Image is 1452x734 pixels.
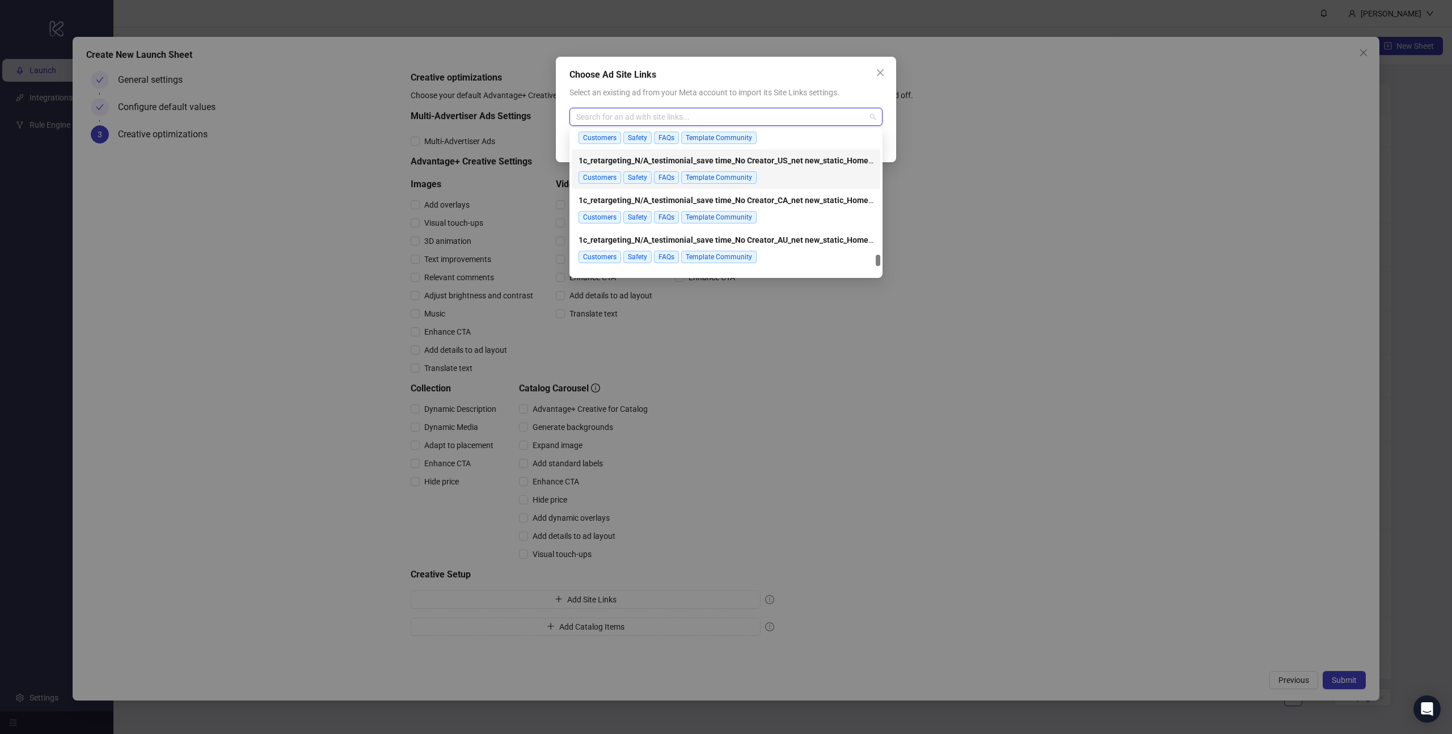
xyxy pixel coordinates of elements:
strong: 1c_retargeting_N/A_testimonial_save time_No Creator_CA_net new_static_Home_Learn More_reviews [579,196,944,205]
span: FAQs [654,211,679,223]
strong: 1c_retargeting_N/A_testimonial_save time_No Creator_AU_net new_static_Home_Learn More_reviews [579,235,944,244]
span: Template Community [681,211,757,223]
div: 1c_retargeting_N/A_testimonial_save time_No Creator_US_net new_static_Home_Learn More_reviews [572,149,880,189]
span: close [876,68,885,77]
span: FAQs [654,251,679,263]
span: FAQs [654,132,679,144]
strong: 1a_eu september topical_Pablo_administrative overload_functional (save time)_No Creator_FR_iterat... [579,275,1048,284]
span: Safety [623,132,652,144]
span: Customers [579,251,621,263]
div: 1a_eu september topical_Pablo_administrative overload_functional (save time)_No Creator_FR_iterat... [572,268,880,308]
span: Customers [579,171,621,184]
span: Template Community [681,132,757,144]
span: Template Community [681,251,757,263]
span: Customers [579,211,621,223]
span: Safety [623,211,652,223]
div: Open Intercom Messenger [1413,695,1441,723]
span: Safety [623,251,652,263]
span: Customers [579,132,621,144]
span: FAQs [654,171,679,184]
div: 1c_retargeting_N/A_testimonial_save time_No Creator_CA_net new_static_Home_Learn More_reviews [572,189,880,229]
div: Choose Ad Site Links [569,68,883,82]
span: Select an existing ad from your Meta account to import its Site Links settings. [569,88,839,97]
div: 1c_retargeting_N/A_testimonial_save time_No Creator_AU_net new_static_Home_Learn More_reviews [572,229,880,268]
button: Close [871,64,889,82]
span: Template Community [681,171,757,184]
strong: 1c_retargeting_N/A_testimonial_save time_No Creator_US_net new_static_Home_Learn More_reviews [579,156,944,165]
span: Safety [623,171,652,184]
